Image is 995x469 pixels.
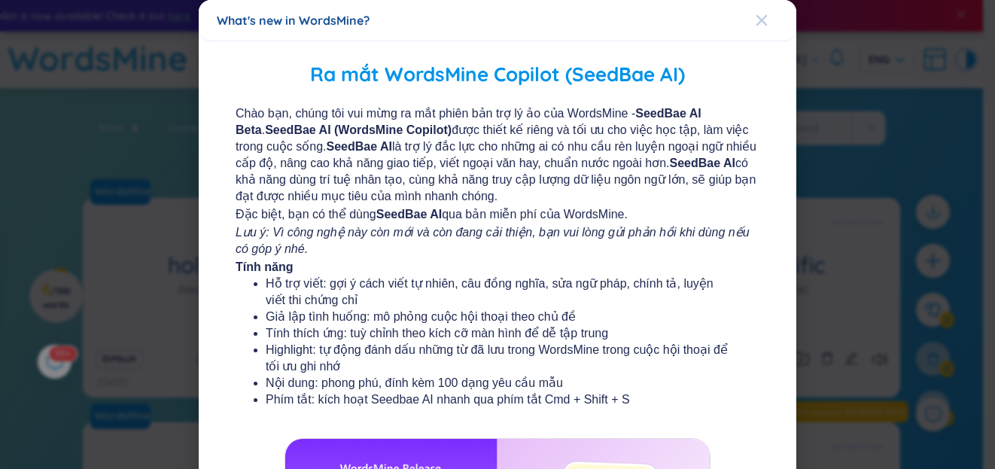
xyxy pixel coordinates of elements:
[236,260,293,273] b: Tính năng
[376,208,442,221] b: SeedBae AI
[236,105,759,205] span: Chào bạn, chúng tôi vui mừng ra mắt phiên bản trợ lý ảo của WordsMine - . được thiết kế riêng và ...
[266,391,729,408] li: Phím tắt: kích hoạt Seedbae AI nhanh qua phím tắt Cmd + Shift + S
[236,206,759,223] span: Đặc biệt, bạn có thể dùng qua bản miễn phí của WordsMine.
[217,12,777,29] div: What's new in WordsMine?
[669,157,735,169] b: SeedBae AI
[327,140,392,153] b: SeedBae AI
[265,123,452,136] b: SeedBae AI (WordsMine Copilot)
[221,59,774,90] h2: Ra mắt WordsMine Copilot (SeedBae AI)
[266,342,729,375] li: Highlight: tự động đánh dấu những từ đã lưu trong WordsMine trong cuộc hội thoại để tối ưu ghi nhớ
[236,107,701,136] b: SeedBae AI Beta
[266,276,729,309] li: Hỗ trợ viết: gợi ý cách viết tự nhiên, câu đồng nghĩa, sửa ngữ pháp, chính tả, luyện viết thi chứ...
[266,325,729,342] li: Tính thích ứng: tuỳ chỉnh theo kích cỡ màn hình để dễ tập trung
[236,226,750,255] i: Lưu ý: Vì công nghệ này còn mới và còn đang cải thiện, bạn vui lòng gửi phản hồi khi dùng nếu có ...
[266,309,729,325] li: Giả lập tình huống: mô phỏng cuộc hội thoại theo chủ đề
[266,375,729,391] li: Nội dung: phong phú, đính kèm 100 dạng yêu cầu mẫu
